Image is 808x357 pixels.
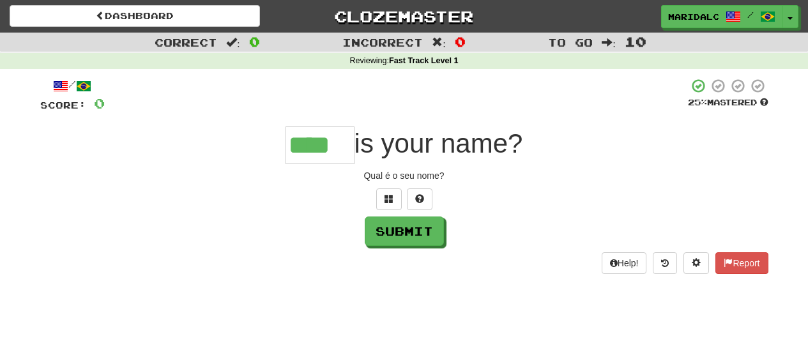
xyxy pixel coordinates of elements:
span: 25 % [688,97,707,107]
div: Mastered [688,97,768,109]
span: / [747,10,754,19]
a: maridalc / [661,5,782,28]
span: : [432,37,446,48]
button: Single letter hint - you only get 1 per sentence and score half the points! alt+h [407,188,432,210]
a: Clozemaster [279,5,530,27]
span: : [602,37,616,48]
span: : [226,37,240,48]
button: Switch sentence to multiple choice alt+p [376,188,402,210]
span: Score: [40,100,86,110]
span: maridalc [668,11,719,22]
button: Round history (alt+y) [653,252,677,274]
span: Correct [155,36,217,49]
span: is your name? [354,128,523,158]
span: 10 [625,34,646,49]
span: 0 [455,34,466,49]
span: Incorrect [342,36,423,49]
span: 0 [249,34,260,49]
a: Dashboard [10,5,260,27]
button: Submit [365,216,444,246]
button: Help! [602,252,647,274]
div: / [40,78,105,94]
div: Qual é o seu nome? [40,169,768,182]
span: 0 [94,95,105,111]
strong: Fast Track Level 1 [389,56,459,65]
button: Report [715,252,768,274]
span: To go [548,36,593,49]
